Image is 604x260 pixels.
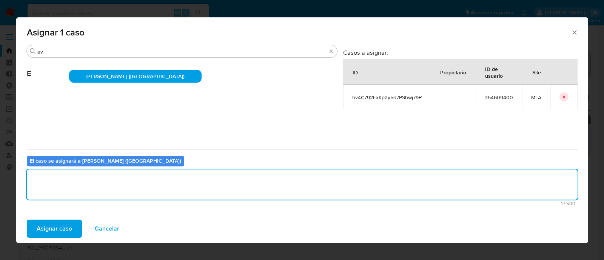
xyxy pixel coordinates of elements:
input: Buscar analista [37,48,327,55]
b: El caso se asignará a [PERSON_NAME] ([GEOGRAPHIC_DATA]) [30,157,181,165]
button: Cerrar ventana [571,29,578,35]
button: Buscar [30,48,36,54]
span: Asignar 1 caso [27,28,571,37]
span: hv4C792ExKp2y5d7PShwj79P [352,94,422,101]
button: icon-button [559,92,569,102]
span: MLA [531,94,541,101]
button: Asignar caso [27,220,82,238]
button: Cancelar [85,220,129,238]
div: ID de usuario [476,60,522,85]
div: Site [523,63,550,81]
div: Propietario [431,63,475,81]
span: E [27,58,69,78]
span: Asignar caso [37,220,72,237]
span: 354609400 [485,94,513,101]
h3: Casos a asignar: [343,49,578,56]
button: Borrar [328,48,334,54]
div: ID [344,63,367,81]
span: Máximo 500 caracteres [29,201,575,206]
div: assign-modal [16,17,588,243]
div: [PERSON_NAME] ([GEOGRAPHIC_DATA]) [69,70,202,83]
span: Cancelar [95,220,119,237]
span: [PERSON_NAME] ([GEOGRAPHIC_DATA]) [86,72,185,80]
